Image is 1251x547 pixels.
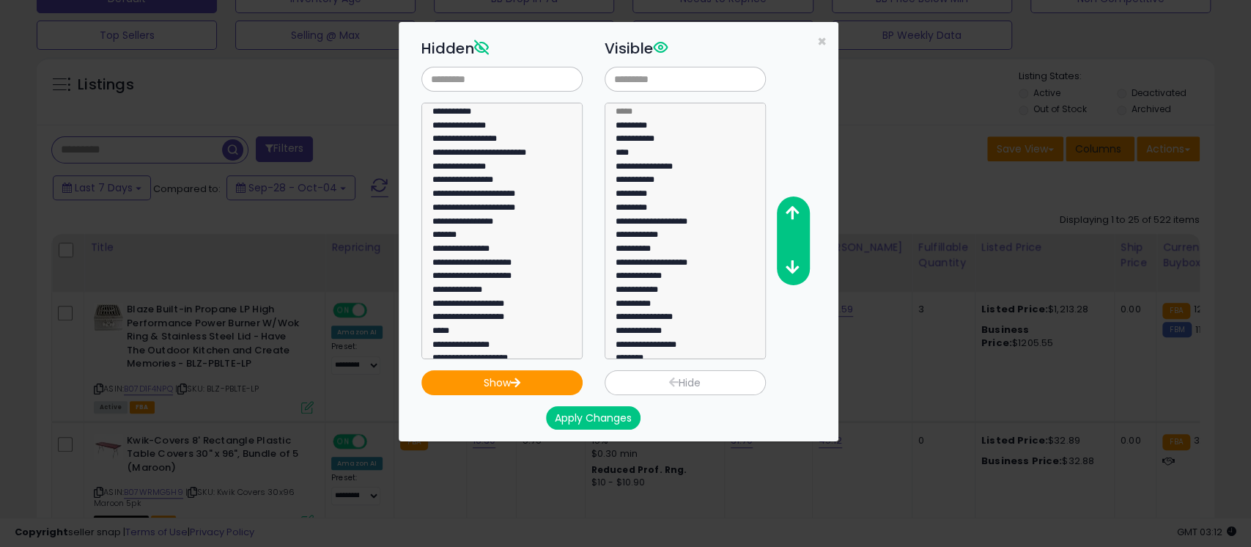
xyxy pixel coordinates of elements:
h3: Hidden [421,37,583,59]
h3: Visible [605,37,766,59]
button: Show [421,370,583,395]
button: Hide [605,370,766,395]
button: Apply Changes [546,406,641,430]
span: × [817,31,827,52]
